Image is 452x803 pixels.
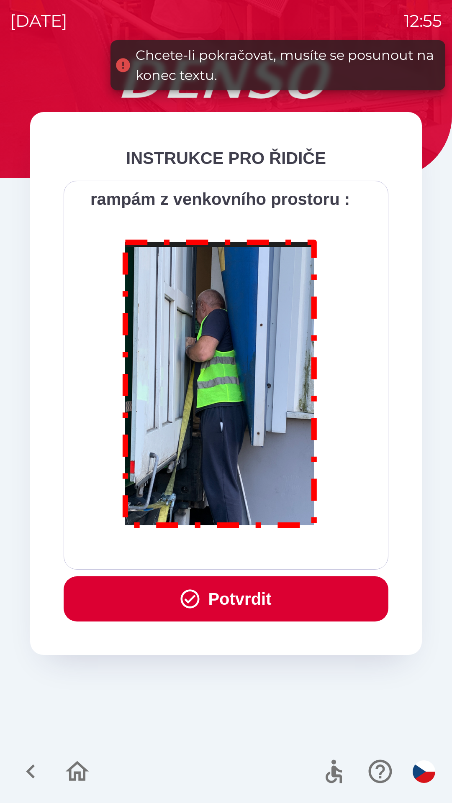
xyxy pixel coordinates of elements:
[413,760,435,783] img: cs flag
[64,576,388,621] button: Potvrdit
[404,8,442,33] p: 12:55
[64,146,388,171] div: INSTRUKCE PRO ŘIDIČE
[136,45,437,85] div: Chcete-li pokračovat, musíte se posunout na konec textu.
[30,59,422,99] img: Logo
[113,228,327,536] img: M8MNayrTL6gAAAABJRU5ErkJggg==
[10,8,67,33] p: [DATE]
